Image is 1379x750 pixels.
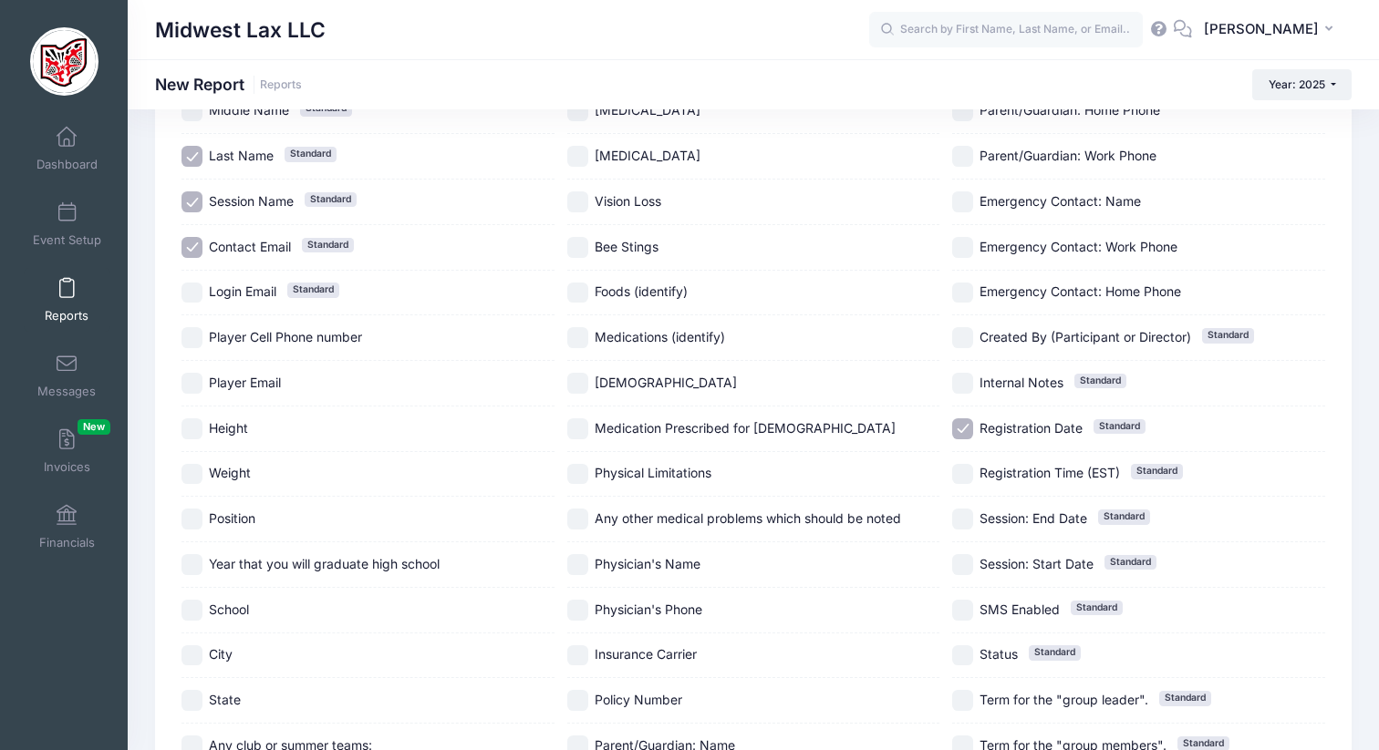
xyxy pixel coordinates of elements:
input: Weight [181,464,202,485]
input: Year that you will graduate high school [181,554,202,575]
img: Midwest Lax LLC [30,27,98,96]
h1: Midwest Lax LLC [155,9,326,51]
span: City [209,646,233,662]
span: Emergency Contact: Work Phone [980,239,1177,254]
span: Policy Number [595,692,682,707]
span: Any other medical problems which should be noted [595,510,901,526]
span: New [78,419,110,435]
input: Session: Start DateStandard [952,554,973,575]
span: Height [209,420,248,436]
span: Standard [1098,509,1150,524]
span: Login Email [209,283,276,299]
span: Session: End Date [980,510,1087,526]
input: [DEMOGRAPHIC_DATA] [567,373,588,394]
span: Status [980,646,1018,662]
span: Emergency Contact: Home Phone [980,283,1181,299]
span: Player Cell Phone number [209,329,362,344]
input: City [181,645,202,666]
a: InvoicesNew [24,419,110,483]
span: Standard [302,238,354,252]
input: Registration Time (EST)Standard [952,464,973,485]
input: Created By (Participant or Director)Standard [952,327,973,348]
input: Insurance Carrier [567,645,588,666]
input: Foods (identify) [567,283,588,303]
span: Position [209,510,255,526]
span: Created By (Participant or Director) [980,329,1191,344]
input: StatusStandard [952,645,973,666]
span: Standard [1202,328,1254,343]
input: Policy Number [567,690,588,711]
span: Vision Loss [595,193,661,209]
input: Emergency Contact: Home Phone [952,283,973,303]
span: Reports [45,308,88,324]
span: Standard [1159,691,1211,705]
span: Standard [1104,555,1156,570]
a: Reports [24,268,110,332]
span: Messages [37,384,96,399]
span: Standard [1074,374,1126,388]
span: Physician's Phone [595,601,702,617]
span: Year: 2025 [1269,77,1325,91]
span: Parent/Guardian: Home Phone [980,102,1160,118]
span: Standard [285,147,337,161]
a: Financials [24,495,110,559]
span: Middle Name [209,102,289,118]
span: Internal Notes [980,375,1063,390]
span: Medications (identify) [595,329,725,344]
input: Login EmailStandard [181,283,202,303]
a: Reports [260,78,302,92]
h1: New Report [155,75,302,94]
span: Physician's Name [595,556,700,571]
input: Medication Prescribed for [DEMOGRAPHIC_DATA] [567,418,588,439]
span: Contact Email [209,239,291,254]
span: Year that you will graduate high school [209,556,440,571]
span: Dashboard [36,157,98,172]
input: School [181,600,202,621]
input: Emergency Contact: Name [952,191,973,212]
input: Term for the "group leader".Standard [952,690,973,711]
input: Emergency Contact: Work Phone [952,237,973,258]
input: Player Email [181,373,202,394]
span: Standard [305,192,357,207]
span: Session Name [209,193,294,209]
span: Financials [39,535,95,550]
input: Physician's Phone [567,600,588,621]
input: Parent/Guardian: Work Phone [952,146,973,167]
input: Physical Limitations [567,464,588,485]
span: State [209,692,241,707]
span: Standard [287,283,339,297]
span: Standard [1094,419,1146,434]
input: Position [181,509,202,529]
span: Invoices [44,459,90,475]
input: State [181,690,202,711]
span: School [209,601,249,617]
span: SMS Enabled [980,601,1060,617]
button: [PERSON_NAME] [1192,9,1352,51]
input: Internal NotesStandard [952,373,973,394]
span: Session: Start Date [980,556,1094,571]
span: [PERSON_NAME] [1204,19,1319,39]
span: Event Setup [33,232,101,248]
span: Term for the "group leader". [980,692,1148,707]
span: Player Email [209,375,281,390]
input: Contact EmailStandard [181,237,202,258]
input: Last NameStandard [181,146,202,167]
span: Parent/Guardian: Work Phone [980,148,1156,163]
input: Search by First Name, Last Name, or Email... [869,12,1143,48]
span: Physical Limitations [595,465,711,480]
input: Registration DateStandard [952,418,973,439]
input: Parent/Guardian: Home Phone [952,101,973,122]
a: Dashboard [24,117,110,180]
span: Emergency Contact: Name [980,193,1141,209]
button: Year: 2025 [1252,69,1352,100]
input: Bee Stings [567,237,588,258]
input: [MEDICAL_DATA] [567,101,588,122]
input: Middle NameStandard [181,101,202,122]
a: Messages [24,344,110,407]
span: Standard [1029,645,1081,660]
span: Standard [1131,464,1183,478]
span: Last Name [209,148,274,163]
input: Session NameStandard [181,191,202,212]
input: Physician's Name [567,554,588,575]
input: Any other medical problems which should be noted [567,509,588,529]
